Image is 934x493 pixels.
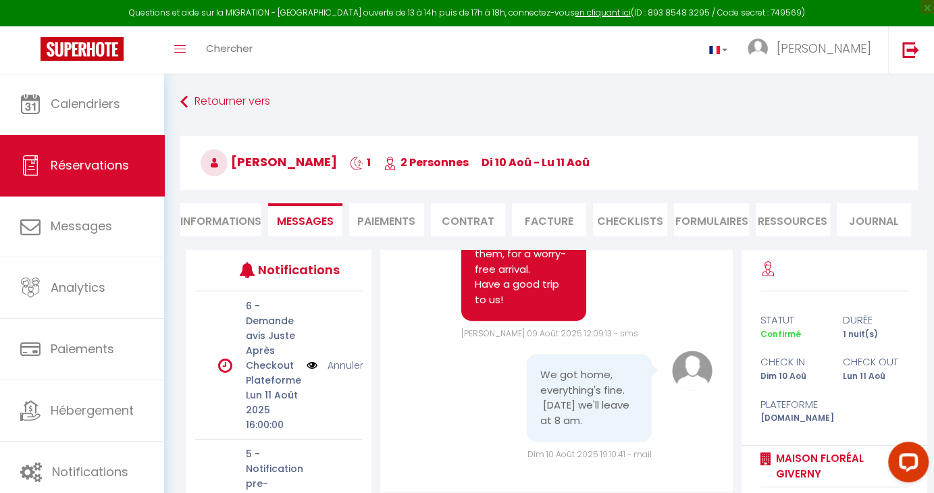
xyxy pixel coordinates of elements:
[51,279,105,296] span: Analytics
[674,203,748,236] li: FORMULAIRES
[258,255,328,285] h3: Notifications
[777,40,871,57] span: [PERSON_NAME]
[751,396,834,413] div: Plateforme
[902,41,919,58] img: logout
[180,90,918,114] a: Retourner vers
[350,155,371,170] span: 1
[201,153,337,170] span: [PERSON_NAME]
[277,213,334,229] span: Messages
[52,463,128,480] span: Notifications
[51,157,129,174] span: Réservations
[431,203,505,236] li: Contrat
[593,203,667,236] li: CHECKLISTS
[206,41,253,55] span: Chercher
[756,203,830,236] li: Ressources
[575,7,631,18] a: en cliquant ici
[461,328,638,339] span: [PERSON_NAME] 09 Août 2025 12:09:13 - sms
[51,95,120,112] span: Calendriers
[837,203,911,236] li: Journal
[512,203,586,236] li: Facture
[307,358,317,373] img: NO IMAGE
[349,203,423,236] li: Paiements
[196,26,263,74] a: Chercher
[834,328,917,341] div: 1 nuit(s)
[384,155,469,170] span: 2 Personnes
[771,450,908,482] a: Maison Floréal Giverny
[540,367,638,428] pre: We got home, everything's fine. [DATE] we'll leave at 8 am.
[751,412,834,425] div: [DOMAIN_NAME]
[751,370,834,383] div: Dim 10 Aoû
[51,340,114,357] span: Paiements
[737,26,888,74] a: ... [PERSON_NAME]
[748,38,768,59] img: ...
[180,203,261,236] li: Informations
[834,312,917,328] div: durée
[672,351,712,391] img: avatar.png
[877,436,934,493] iframe: LiveChat chat widget
[41,37,124,61] img: Super Booking
[527,448,652,460] span: Dim 10 Août 2025 19:10:41 - mail
[51,402,134,419] span: Hébergement
[482,155,590,170] span: di 10 Aoû - lu 11 Aoû
[751,312,834,328] div: statut
[751,354,834,370] div: check in
[834,370,917,383] div: Lun 11 Aoû
[246,299,298,388] p: 6 - Demande avis Juste Après Checkout Plateforme
[246,388,298,432] p: Lun 11 Août 2025 16:00:00
[760,328,801,340] span: Confirmé
[328,358,363,373] a: Annuler
[51,217,112,234] span: Messages
[834,354,917,370] div: check out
